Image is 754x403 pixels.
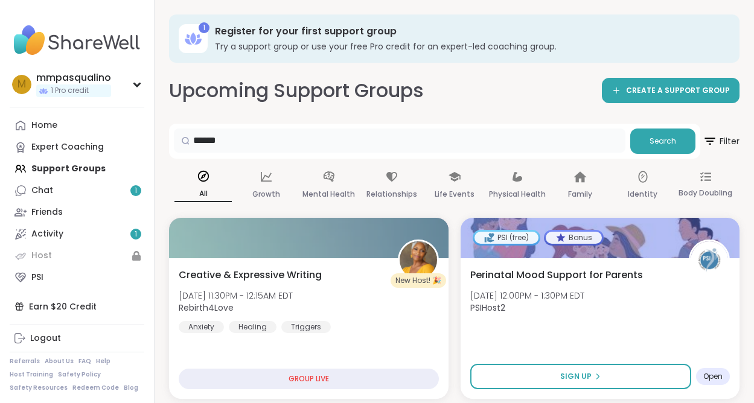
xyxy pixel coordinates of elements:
[31,185,53,197] div: Chat
[96,357,110,366] a: Help
[10,267,144,288] a: PSI
[628,187,657,201] p: Identity
[31,250,52,262] div: Host
[45,357,74,366] a: About Us
[179,290,293,302] span: [DATE] 11:30PM - 12:15AM EDT
[18,77,26,92] span: m
[78,357,91,366] a: FAQ
[470,364,692,389] button: Sign Up
[630,129,695,154] button: Search
[281,321,331,333] div: Triggers
[568,187,592,201] p: Family
[31,228,63,240] div: Activity
[58,370,101,379] a: Safety Policy
[72,384,119,392] a: Redeem Code
[10,296,144,317] div: Earn $20 Credit
[31,141,104,153] div: Expert Coaching
[10,370,53,379] a: Host Training
[252,187,280,201] p: Growth
[31,271,43,284] div: PSI
[302,187,355,201] p: Mental Health
[10,201,144,223] a: Friends
[366,187,417,201] p: Relationships
[435,187,474,201] p: Life Events
[546,232,602,244] div: Bonus
[10,115,144,136] a: Home
[691,241,728,279] img: PSIHost2
[474,232,538,244] div: PSI (free)
[10,245,144,267] a: Host
[135,229,137,240] span: 1
[602,78,740,103] a: CREATE A SUPPORT GROUP
[650,136,676,147] span: Search
[560,371,592,382] span: Sign Up
[31,206,63,218] div: Friends
[10,384,68,392] a: Safety Resources
[135,186,137,196] span: 1
[703,127,740,156] span: Filter
[179,268,322,282] span: Creative & Expressive Writing
[36,71,111,84] div: mmpasqualino
[31,119,57,132] div: Home
[30,332,61,344] div: Logout
[391,273,446,288] div: New Host! 🎉
[10,180,144,201] a: Chat1
[199,22,209,33] div: 1
[489,187,546,201] p: Physical Health
[400,241,437,279] img: Rebirth4Love
[703,124,740,159] button: Filter
[10,357,40,366] a: Referrals
[179,302,234,314] b: Rebirth4Love
[179,321,224,333] div: Anxiety
[169,77,424,104] h2: Upcoming Support Groups
[470,290,584,302] span: [DATE] 12:00PM - 1:30PM EDT
[215,25,723,38] h3: Register for your first support group
[215,40,723,52] h3: Try a support group or use your free Pro credit for an expert-led coaching group.
[703,372,723,381] span: Open
[174,186,232,202] p: All
[10,19,144,62] img: ShareWell Nav Logo
[179,369,439,389] div: GROUP LIVE
[10,136,144,158] a: Expert Coaching
[124,384,138,392] a: Blog
[229,321,276,333] div: Healing
[626,86,730,96] span: CREATE A SUPPORT GROUP
[10,328,144,349] a: Logout
[470,268,643,282] span: Perinatal Mood Support for Parents
[470,302,505,314] b: PSIHost2
[51,86,89,96] span: 1 Pro credit
[10,223,144,245] a: Activity1
[679,186,732,200] p: Body Doubling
